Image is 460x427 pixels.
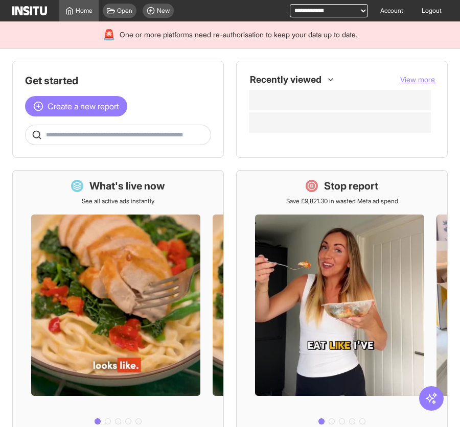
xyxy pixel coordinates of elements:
span: One or more platforms need re-authorisation to keep your data up to date. [120,30,357,40]
p: Save £9,821.30 in wasted Meta ad spend [286,197,398,205]
h1: Get started [25,74,211,88]
span: Home [76,7,93,15]
span: Create a new report [48,100,119,112]
span: View more [400,75,435,84]
span: Open [117,7,132,15]
div: 🚨 [103,28,116,42]
p: See all active ads instantly [82,197,154,205]
img: Logo [12,6,47,15]
span: New [157,7,170,15]
button: View more [400,75,435,85]
h1: What's live now [89,179,165,193]
button: Create a new report [25,96,127,116]
h1: Stop report [324,179,378,193]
